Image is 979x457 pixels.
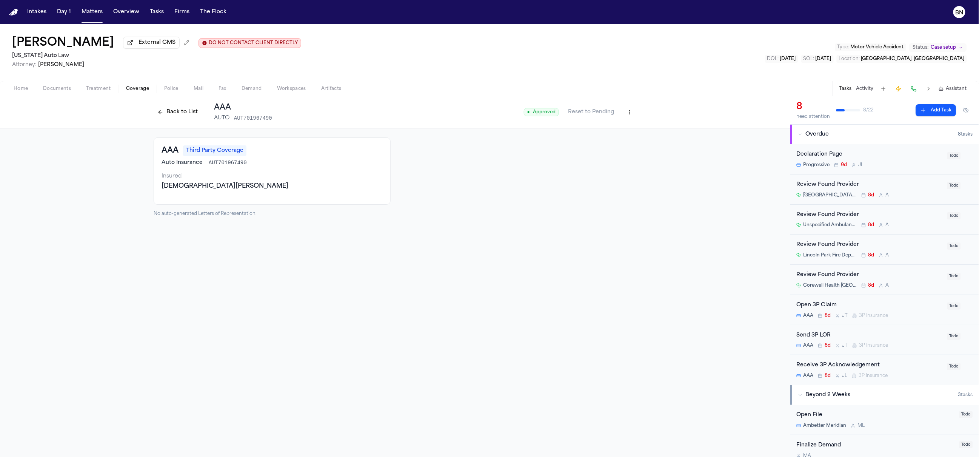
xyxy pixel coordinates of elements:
[12,36,114,50] h1: [PERSON_NAME]
[123,37,180,49] button: External CMS
[825,313,831,319] span: 8d
[947,363,961,370] span: Todo
[209,40,298,46] span: DO NOT CONTACT CLIENT DIRECTLY
[797,211,943,219] div: Review Found Provider
[842,343,848,349] span: J T
[780,57,796,61] span: [DATE]
[886,283,889,289] span: A
[524,108,559,116] span: Approved
[804,162,830,168] span: Progressive
[908,83,919,94] button: Make a Call
[804,283,857,289] span: Corewell Health [GEOGRAPHIC_DATA]
[804,192,857,198] span: [GEOGRAPHIC_DATA][PERSON_NAME] (formerly [GEOGRAPHIC_DATA] – [GEOGRAPHIC_DATA])
[234,114,272,122] span: AUT701967490
[893,83,904,94] button: Create Immediate Task
[797,361,943,370] div: Receive 3P Acknowledgement
[43,86,71,92] span: Documents
[947,273,961,280] span: Todo
[835,43,906,51] button: Edit Type: Motor Vehicle Accident
[139,39,175,46] span: External CMS
[804,313,814,319] span: AAA
[806,391,851,399] span: Beyond 2 Weeks
[868,222,874,228] span: 8d
[804,373,814,379] span: AAA
[947,303,961,310] span: Todo
[886,192,889,198] span: A
[859,373,888,379] span: 3P Insurance
[147,5,167,19] button: Tasks
[219,86,226,92] span: Fax
[24,5,49,19] button: Intakes
[162,182,383,191] div: [DEMOGRAPHIC_DATA][PERSON_NAME]
[959,104,973,116] button: Hide completed tasks (⌘⇧H)
[868,252,874,258] span: 8d
[242,86,262,92] span: Demand
[825,343,831,349] span: 8d
[959,411,973,418] span: Todo
[214,102,272,113] h1: AAA
[12,51,301,60] h2: [US_STATE] Auto Law
[797,301,943,310] div: Open 3P Claim
[804,343,814,349] span: AAA
[791,325,979,355] div: Open task: Send 3P LOR
[14,86,28,92] span: Home
[797,331,943,340] div: Send 3P LOR
[947,152,961,159] span: Todo
[797,441,955,450] div: Finalize Demand
[958,131,973,137] span: 8 task s
[54,5,74,19] button: Day 1
[767,57,779,61] span: DOL :
[791,355,979,385] div: Open task: Receive 3P Acknowledgement
[9,9,18,16] a: Home
[563,106,619,118] button: Reset to Pending
[797,114,830,120] div: need attention
[199,38,301,48] button: Edit client contact restriction
[804,57,814,61] span: SOL :
[194,86,203,92] span: Mail
[162,159,203,167] span: Auto Insurance
[277,86,306,92] span: Workspaces
[791,205,979,235] div: Open task: Review Found Provider
[868,283,874,289] span: 8d
[909,43,967,52] button: Change status from Case setup
[861,57,965,61] span: [GEOGRAPHIC_DATA], [GEOGRAPHIC_DATA]
[214,114,229,122] span: AUTO
[886,252,889,258] span: A
[765,55,798,63] button: Edit DOL: 2025-08-18
[804,423,847,429] span: Ambetter Meridian
[797,181,943,189] div: Review Found Provider
[804,222,857,228] span: Unspecified Ambulance service in [GEOGRAPHIC_DATA], [GEOGRAPHIC_DATA]
[86,86,111,92] span: Treatment
[816,57,831,61] span: [DATE]
[197,5,229,19] button: The Flock
[126,86,149,92] span: Coverage
[946,86,967,92] span: Assistant
[878,83,889,94] button: Add Task
[791,385,979,405] button: Beyond 2 Weeks3tasks
[825,373,831,379] span: 8d
[858,423,865,429] span: M L
[886,222,889,228] span: A
[868,192,874,198] span: 8d
[38,62,84,68] span: [PERSON_NAME]
[791,405,979,435] div: Open task: Open File
[856,86,874,92] button: Activity
[110,5,142,19] button: Overview
[321,86,342,92] span: Artifacts
[183,145,246,156] span: Third Party Coverage
[9,9,18,16] img: Finch Logo
[947,242,961,250] span: Todo
[839,86,852,92] button: Tasks
[839,57,860,61] span: Location :
[939,86,967,92] button: Assistant
[916,104,956,116] button: Add Task
[791,125,979,144] button: Overdue8tasks
[79,5,106,19] a: Matters
[947,212,961,219] span: Todo
[154,106,202,118] button: Back to List
[797,150,943,159] div: Declaration Page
